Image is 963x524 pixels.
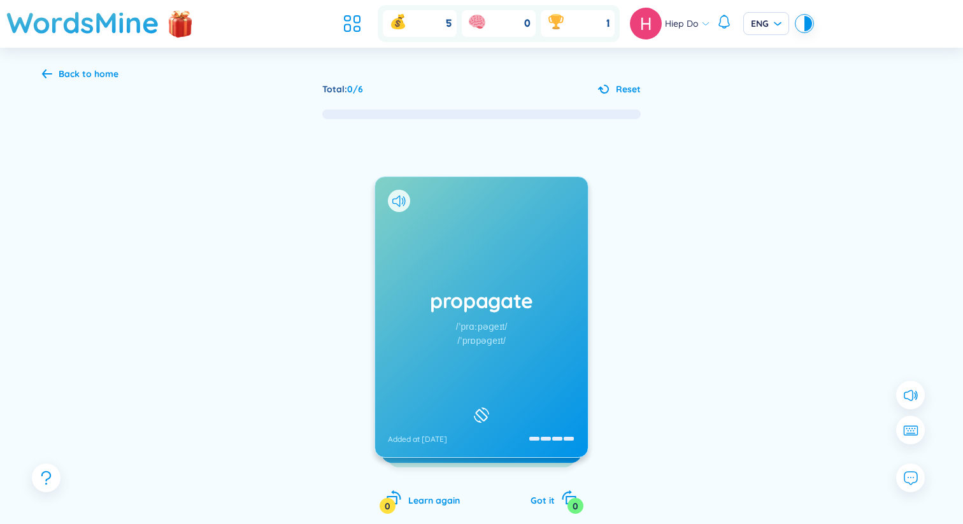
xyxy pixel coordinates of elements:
[42,69,118,81] a: Back to home
[456,320,508,334] div: /ˈprɑːpəɡeɪt/
[606,17,610,31] span: 1
[168,4,193,42] img: flashSalesIcon.a7f4f837.png
[751,17,781,30] span: ENG
[347,83,363,95] span: 0 / 6
[524,17,531,31] span: 0
[59,67,118,81] div: Back to home
[561,490,577,506] span: rotate-right
[567,498,583,514] div: 0
[408,495,460,506] span: Learn again
[386,490,402,506] span: rotate-left
[616,82,641,96] span: Reset
[531,495,555,506] span: Got it
[322,83,347,95] span: Total :
[446,17,452,31] span: 5
[32,464,61,492] button: question
[388,287,575,315] h1: propagate
[388,434,447,444] div: Added at [DATE]
[665,17,699,31] span: Hiep Do
[457,334,506,348] div: /ˈprɒpəɡeɪt/
[598,82,641,96] button: Reset
[630,8,662,39] img: avatar
[38,470,54,486] span: question
[380,498,396,514] div: 0
[630,8,665,39] a: avatar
